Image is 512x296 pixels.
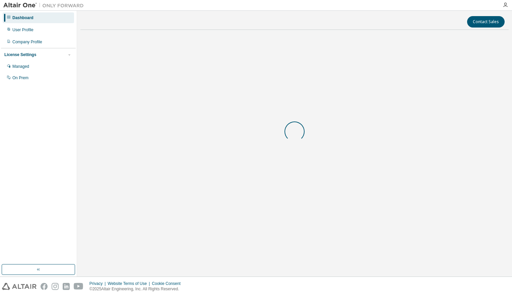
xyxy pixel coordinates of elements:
img: youtube.svg [74,283,83,290]
div: Managed [12,64,29,69]
div: Cookie Consent [152,281,184,286]
img: Altair One [3,2,87,9]
div: Dashboard [12,15,34,20]
div: Privacy [89,281,108,286]
div: On Prem [12,75,28,81]
div: Website Terms of Use [108,281,152,286]
img: instagram.svg [52,283,59,290]
img: facebook.svg [41,283,48,290]
img: linkedin.svg [63,283,70,290]
img: altair_logo.svg [2,283,37,290]
div: User Profile [12,27,34,33]
button: Contact Sales [467,16,505,28]
p: © 2025 Altair Engineering, Inc. All Rights Reserved. [89,286,185,292]
div: License Settings [4,52,36,57]
div: Company Profile [12,39,42,45]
